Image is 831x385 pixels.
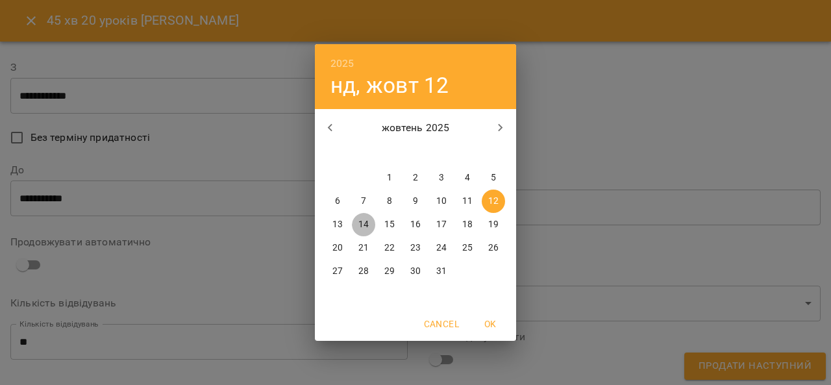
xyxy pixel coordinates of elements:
[456,213,479,236] button: 18
[424,316,459,332] span: Cancel
[456,166,479,190] button: 4
[410,265,421,278] p: 30
[491,171,496,184] p: 5
[462,195,473,208] p: 11
[352,147,375,160] span: вт
[430,147,453,160] span: пт
[335,195,340,208] p: 6
[488,218,499,231] p: 19
[326,190,349,213] button: 6
[378,190,401,213] button: 8
[410,218,421,231] p: 16
[488,195,499,208] p: 12
[387,195,392,208] p: 8
[384,218,395,231] p: 15
[430,260,453,283] button: 31
[465,171,470,184] p: 4
[413,171,418,184] p: 2
[482,213,505,236] button: 19
[378,236,401,260] button: 22
[387,171,392,184] p: 1
[482,236,505,260] button: 26
[482,190,505,213] button: 12
[404,236,427,260] button: 23
[430,236,453,260] button: 24
[436,242,447,255] p: 24
[456,236,479,260] button: 25
[378,213,401,236] button: 15
[430,213,453,236] button: 17
[384,265,395,278] p: 29
[404,260,427,283] button: 30
[462,242,473,255] p: 25
[430,166,453,190] button: 3
[361,195,366,208] p: 7
[436,265,447,278] p: 31
[430,190,453,213] button: 10
[378,147,401,160] span: ср
[326,260,349,283] button: 27
[378,260,401,283] button: 29
[358,218,369,231] p: 14
[330,72,449,99] button: нд, жовт 12
[404,166,427,190] button: 2
[358,242,369,255] p: 21
[462,218,473,231] p: 18
[436,218,447,231] p: 17
[352,236,375,260] button: 21
[352,213,375,236] button: 14
[482,166,505,190] button: 5
[456,190,479,213] button: 11
[482,147,505,160] span: нд
[332,265,343,278] p: 27
[413,195,418,208] p: 9
[378,166,401,190] button: 1
[439,171,444,184] p: 3
[330,55,354,73] button: 2025
[358,265,369,278] p: 28
[404,190,427,213] button: 9
[456,147,479,160] span: сб
[475,316,506,332] span: OK
[332,218,343,231] p: 13
[404,147,427,160] span: чт
[352,190,375,213] button: 7
[488,242,499,255] p: 26
[410,242,421,255] p: 23
[469,312,511,336] button: OK
[404,213,427,236] button: 16
[419,312,464,336] button: Cancel
[352,260,375,283] button: 28
[436,195,447,208] p: 10
[326,213,349,236] button: 13
[384,242,395,255] p: 22
[326,147,349,160] span: пн
[332,242,343,255] p: 20
[326,236,349,260] button: 20
[346,120,486,136] p: жовтень 2025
